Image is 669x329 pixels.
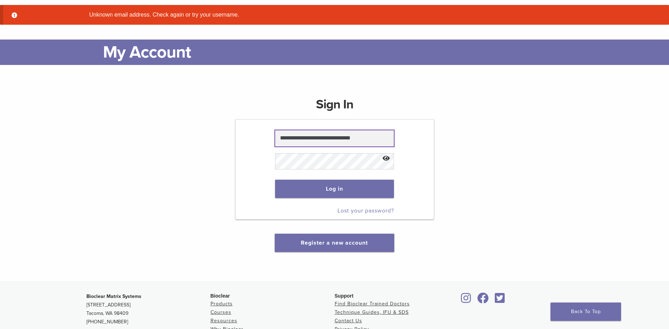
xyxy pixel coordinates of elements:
[335,309,409,315] a: Technique Guides, IFU & SDS
[551,303,621,321] a: Back To Top
[337,207,394,214] a: Lost your password?
[275,234,394,252] button: Register a new account
[335,301,410,307] a: Find Bioclear Trained Doctors
[275,180,394,198] button: Log in
[379,150,394,168] button: Show password
[211,309,231,315] a: Courses
[459,297,474,304] a: Bioclear
[301,239,368,246] a: Register a new account
[211,301,233,307] a: Products
[316,96,353,119] h1: Sign In
[86,293,141,299] strong: Bioclear Matrix Systems
[86,11,594,19] li: Unknown email address. Check again or try your username.
[335,318,362,324] a: Contact Us
[493,297,507,304] a: Bioclear
[475,297,491,304] a: Bioclear
[211,318,237,324] a: Resources
[103,40,583,65] h1: My Account
[335,293,354,299] span: Support
[211,293,230,299] span: Bioclear
[86,292,211,326] p: [STREET_ADDRESS] Tacoma, WA 98409 [PHONE_NUMBER]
